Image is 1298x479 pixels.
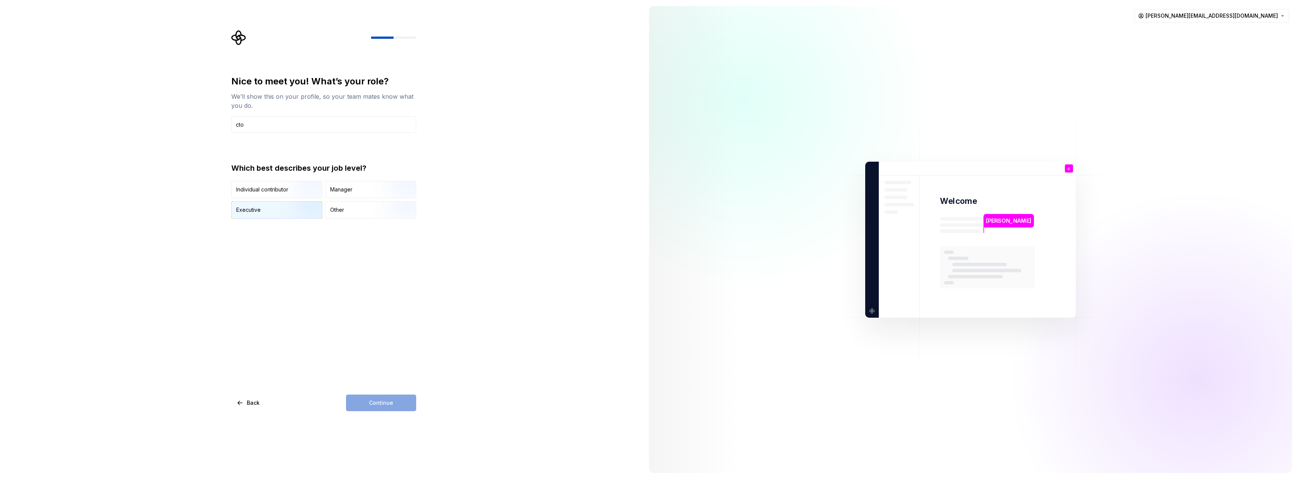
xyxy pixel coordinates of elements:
p: Welcome [940,196,977,207]
div: Other [330,206,344,214]
div: Individual contributor [236,186,288,193]
div: Manager [330,186,352,193]
button: Back [231,395,266,411]
span: [PERSON_NAME][EMAIL_ADDRESS][DOMAIN_NAME] [1146,12,1278,20]
div: We’ll show this on your profile, so your team mates know what you do. [231,92,416,110]
p: c [1067,166,1070,170]
div: Which best describes your job level? [231,163,416,173]
button: [PERSON_NAME][EMAIL_ADDRESS][DOMAIN_NAME] [1135,9,1289,23]
input: Job title [231,116,416,133]
div: Nice to meet you! What’s your role? [231,75,416,87]
p: [PERSON_NAME] [986,216,1031,225]
div: Executive [236,206,261,214]
span: Back [247,399,260,407]
svg: Supernova Logo [231,30,246,45]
